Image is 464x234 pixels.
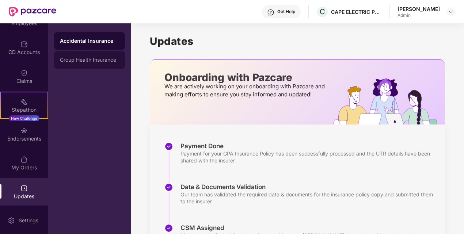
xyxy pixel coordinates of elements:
[180,191,438,205] div: Our team has validated the required data & documents for the insurance policy copy and submitted ...
[267,9,274,16] img: svg+xml;base64,PHN2ZyBpZD0iSGVscC0zMngzMiIgeG1sbnM9Imh0dHA6Ly93d3cudzMub3JnLzIwMDAvc3ZnIiB3aWR0aD...
[164,142,173,151] img: svg+xml;base64,PHN2ZyBpZD0iU3RlcC1Eb25lLTMyeDMyIiB4bWxucz0iaHR0cDovL3d3dy53My5vcmcvMjAwMC9zdmciIH...
[180,224,438,232] div: CSM Assigned
[180,142,438,150] div: Payment Done
[180,150,438,164] div: Payment for your GPA Insurance Policy has been successfully processed and the UTR details have be...
[60,57,119,63] div: Group Health Insurance
[9,115,39,121] div: New Challenge
[60,37,119,45] div: Accidental Insurance
[164,183,173,192] img: svg+xml;base64,PHN2ZyBpZD0iU3RlcC1Eb25lLTMyeDMyIiB4bWxucz0iaHR0cDovL3d3dy53My5vcmcvMjAwMC9zdmciIH...
[150,35,445,47] h1: Updates
[334,78,445,124] img: hrOnboarding
[20,185,28,192] img: svg+xml;base64,PHN2ZyBpZD0iVXBkYXRlZCIgeG1sbnM9Imh0dHA6Ly93d3cudzMub3JnLzIwMDAvc3ZnIiB3aWR0aD0iMj...
[9,7,56,16] img: New Pazcare Logo
[331,8,382,15] div: CAPE ELECTRIC PRIVATE LIMITED
[398,12,440,18] div: Admin
[20,69,28,77] img: svg+xml;base64,PHN2ZyBpZD0iQ2xhaW0iIHhtbG5zPSJodHRwOi8vd3d3LnczLm9yZy8yMDAwL3N2ZyIgd2lkdGg9IjIwIi...
[277,9,295,15] div: Get Help
[20,98,28,106] img: svg+xml;base64,PHN2ZyB4bWxucz0iaHR0cDovL3d3dy53My5vcmcvMjAwMC9zdmciIHdpZHRoPSIyMSIgaGVpZ2h0PSIyMC...
[164,74,327,81] p: Onboarding with Pazcare
[20,41,28,48] img: svg+xml;base64,PHN2ZyBpZD0iQ0RfQWNjb3VudHMiIGRhdGEtbmFtZT0iQ0QgQWNjb3VudHMiIHhtbG5zPSJodHRwOi8vd3...
[180,183,438,191] div: Data & Documents Validation
[320,7,325,16] span: C
[8,217,15,224] img: svg+xml;base64,PHN2ZyBpZD0iU2V0dGluZy0yMHgyMCIgeG1sbnM9Imh0dHA6Ly93d3cudzMub3JnLzIwMDAvc3ZnIiB3aW...
[1,106,47,114] div: Stepathon
[20,156,28,163] img: svg+xml;base64,PHN2ZyBpZD0iTXlfT3JkZXJzIiBkYXRhLW5hbWU9Ik15IE9yZGVycyIgeG1sbnM9Imh0dHA6Ly93d3cudz...
[16,217,41,224] div: Settings
[448,9,454,15] img: svg+xml;base64,PHN2ZyBpZD0iRHJvcGRvd24tMzJ4MzIiIHhtbG5zPSJodHRwOi8vd3d3LnczLm9yZy8yMDAwL3N2ZyIgd2...
[164,224,173,233] img: svg+xml;base64,PHN2ZyBpZD0iU3RlcC1Eb25lLTMyeDMyIiB4bWxucz0iaHR0cDovL3d3dy53My5vcmcvMjAwMC9zdmciIH...
[398,5,440,12] div: [PERSON_NAME]
[20,127,28,134] img: svg+xml;base64,PHN2ZyBpZD0iRW5kb3JzZW1lbnRzIiB4bWxucz0iaHR0cDovL3d3dy53My5vcmcvMjAwMC9zdmciIHdpZH...
[164,83,327,99] p: We are actively working on your onboarding with Pazcare and making efforts to ensure you stay inf...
